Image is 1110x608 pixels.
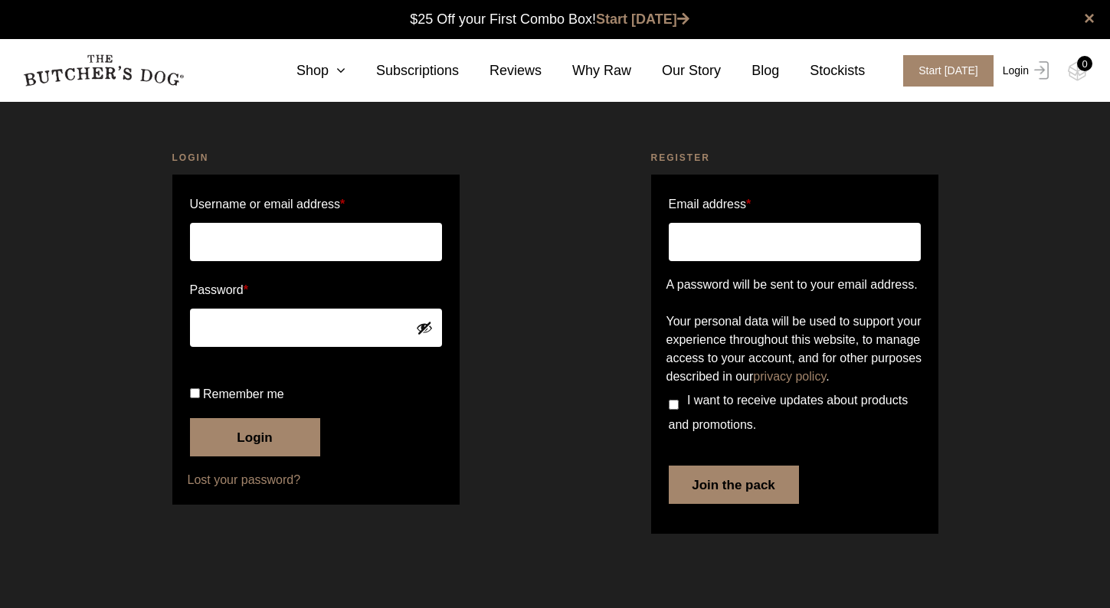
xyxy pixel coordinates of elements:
[669,394,909,431] span: I want to receive updates about products and promotions.
[190,192,442,217] label: Username or email address
[999,55,1049,87] a: Login
[190,418,320,456] button: Login
[542,60,631,81] a: Why Raw
[190,388,200,398] input: Remember me
[669,466,799,504] button: Join the pack
[188,471,444,489] a: Lost your password?
[651,150,938,165] h2: Register
[1077,56,1092,71] div: 0
[666,312,923,386] p: Your personal data will be used to support your experience throughout this website, to manage acc...
[416,319,433,336] button: Show password
[721,60,779,81] a: Blog
[1068,61,1087,81] img: TBD_Cart-Empty.png
[172,150,460,165] h2: Login
[753,370,826,383] a: privacy policy
[1084,9,1095,28] a: close
[669,192,751,217] label: Email address
[666,276,923,294] p: A password will be sent to your email address.
[190,278,442,302] label: Password
[779,60,865,81] a: Stockists
[669,400,679,410] input: I want to receive updates about products and promotions.
[631,60,721,81] a: Our Story
[596,11,689,27] a: Start [DATE]
[203,387,284,400] span: Remember me
[459,60,542,81] a: Reviews
[903,55,994,87] span: Start [DATE]
[266,60,345,81] a: Shop
[888,55,999,87] a: Start [DATE]
[345,60,459,81] a: Subscriptions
